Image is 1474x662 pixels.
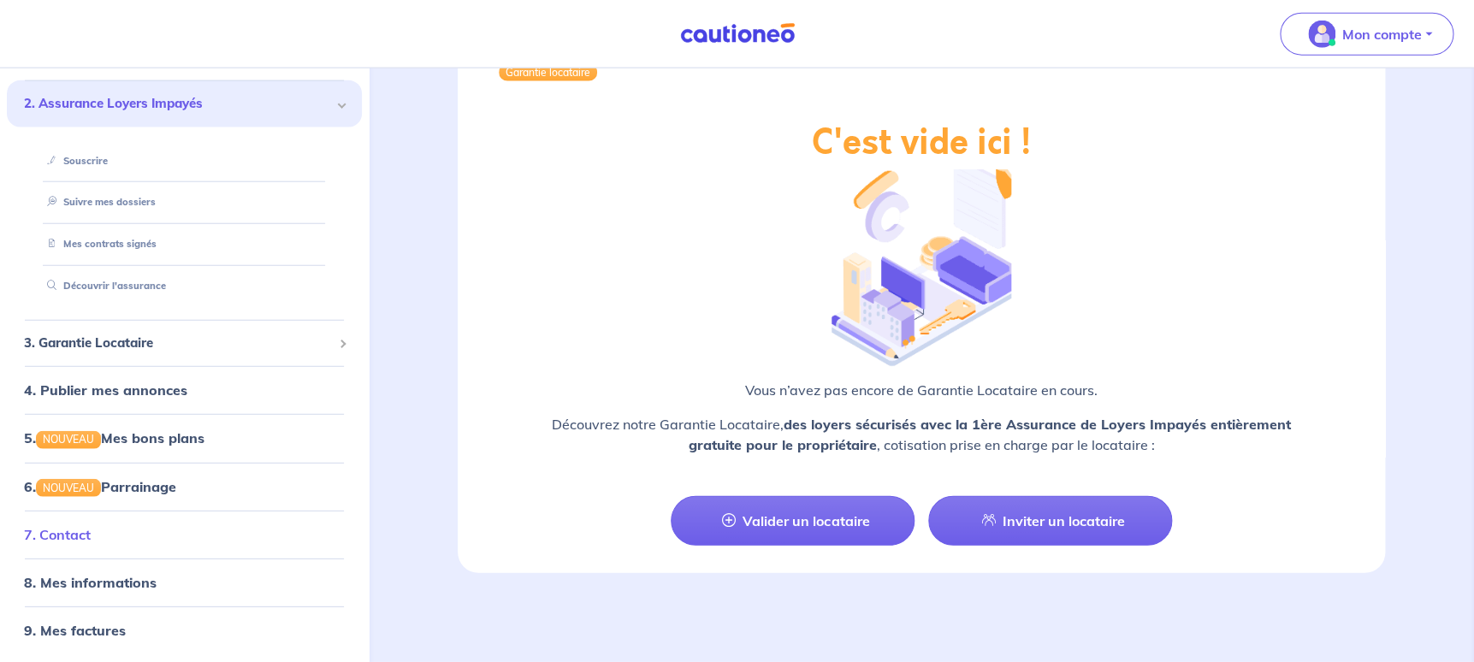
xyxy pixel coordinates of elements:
div: 3. Garantie Locataire [7,326,362,359]
div: 8. Mes informations [7,564,362,599]
img: illu_empty_gl.png [832,157,1011,367]
div: 4. Publier mes annonces [7,373,362,407]
div: Mes contrats signés [27,230,341,258]
a: 7. Contact [24,525,91,542]
strong: des loyers sécurisés avec la 1ère Assurance de Loyers Impayés entièrement gratuite pour le propri... [688,416,1291,453]
p: Mon compte [1342,24,1422,44]
div: Souscrire [27,146,341,174]
a: 6.NOUVEAUParrainage [24,477,176,494]
a: Découvrir l'assurance [40,279,166,291]
a: Inviter un locataire [928,496,1172,546]
h2: C'est vide ici ! [812,122,1031,163]
img: illu_account_valid_menu.svg [1308,21,1335,48]
div: 2. Assurance Loyers Impayés [7,80,362,127]
a: Suivre mes dossiers [40,196,156,208]
a: 5.NOUVEAUMes bons plans [24,429,204,446]
span: 3. Garantie Locataire [24,333,332,352]
button: illu_account_valid_menu.svgMon compte [1280,13,1453,56]
div: Découvrir l'assurance [27,271,341,299]
div: 7. Contact [7,517,362,551]
p: Vous n’avez pas encore de Garantie Locataire en cours. [499,380,1344,400]
div: 6.NOUVEAUParrainage [7,469,362,503]
a: Mes contrats signés [40,238,157,250]
a: Souscrire [40,154,108,166]
a: 9. Mes factures [24,621,126,638]
span: 2. Assurance Loyers Impayés [24,94,332,114]
img: Cautioneo [673,23,802,44]
div: Suivre mes dossiers [27,188,341,216]
a: Valider un locataire [671,496,915,546]
a: 8. Mes informations [24,573,157,590]
div: Garantie locataire [499,64,597,81]
div: 9. Mes factures [7,612,362,647]
p: Découvrez notre Garantie Locataire, , cotisation prise en charge par le locataire : [499,414,1344,455]
div: 5.NOUVEAUMes bons plans [7,421,362,455]
a: 4. Publier mes annonces [24,381,187,399]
